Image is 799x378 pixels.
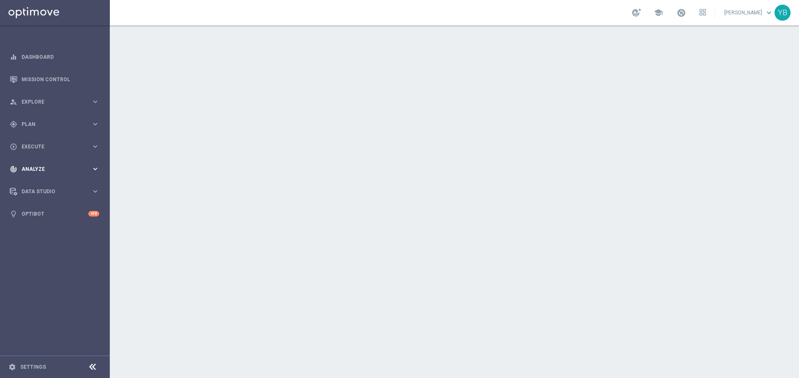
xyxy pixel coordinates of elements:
[9,143,100,150] button: play_circle_outline Execute keyboard_arrow_right
[10,98,17,106] i: person_search
[20,364,46,370] a: Settings
[764,8,774,17] span: keyboard_arrow_down
[10,210,17,218] i: lightbulb
[9,211,100,217] button: lightbulb Optibot +10
[8,363,16,371] i: settings
[91,120,99,128] i: keyboard_arrow_right
[88,211,99,216] div: +10
[10,98,91,106] div: Explore
[91,98,99,106] i: keyboard_arrow_right
[91,142,99,151] i: keyboard_arrow_right
[10,53,17,61] i: equalizer
[10,165,91,173] div: Analyze
[9,76,100,83] button: Mission Control
[22,99,91,104] span: Explore
[22,144,91,149] span: Execute
[10,121,91,128] div: Plan
[91,187,99,195] i: keyboard_arrow_right
[9,99,100,105] button: person_search Explore keyboard_arrow_right
[723,6,775,19] a: [PERSON_NAME]keyboard_arrow_down
[22,203,88,225] a: Optibot
[10,188,91,195] div: Data Studio
[22,46,99,68] a: Dashboard
[91,165,99,173] i: keyboard_arrow_right
[10,143,17,151] i: play_circle_outline
[22,68,99,90] a: Mission Control
[10,68,99,90] div: Mission Control
[10,46,99,68] div: Dashboard
[9,54,100,60] button: equalizer Dashboard
[22,167,91,172] span: Analyze
[654,8,663,17] span: school
[10,121,17,128] i: gps_fixed
[10,143,91,151] div: Execute
[10,165,17,173] i: track_changes
[22,122,91,127] span: Plan
[775,5,791,21] div: YB
[9,188,100,195] button: Data Studio keyboard_arrow_right
[22,189,91,194] span: Data Studio
[10,203,99,225] div: Optibot
[9,121,100,128] button: gps_fixed Plan keyboard_arrow_right
[9,166,100,173] button: track_changes Analyze keyboard_arrow_right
